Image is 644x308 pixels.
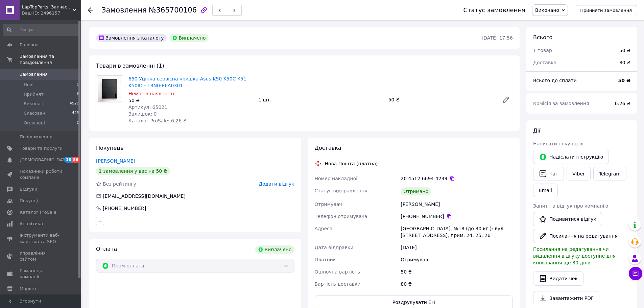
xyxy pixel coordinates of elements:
[20,168,63,181] span: Показники роботи компанії
[615,101,630,106] span: 6.26 ₴
[533,184,558,197] button: Email
[128,76,246,88] a: 650 Уцінка сервісна кришка Asus K50 K50C K51 K50ID - 13N0-E6A0301
[567,167,590,181] a: Viber
[20,134,52,140] span: Повідомлення
[315,214,367,219] span: Телефон отримувача
[128,104,167,110] span: Артикул: 65021
[149,6,197,14] span: №365700106
[315,269,360,275] span: Оціночна вартість
[593,167,626,181] a: Telegram
[315,176,358,181] span: Номер накладної
[399,222,514,241] div: [GEOGRAPHIC_DATA], №18 (до 30 кг ): вул. [STREET_ADDRESS], прим. 24, 25, 26
[20,232,63,244] span: Інструменти веб-майстра та SEO
[533,127,540,134] span: Дії
[20,157,70,163] span: [DEMOGRAPHIC_DATA]
[533,150,609,164] button: Надіслати інструкцію
[128,91,174,96] span: Немає в наявності
[256,95,385,104] div: 1 шт.
[533,48,552,53] span: 1 товар
[533,141,583,146] span: Написати покупцеві
[401,187,431,195] div: Отримано
[533,212,602,226] a: Подивитися відгук
[580,8,632,13] span: Прийняти замовлення
[24,82,33,88] span: Нові
[103,181,136,187] span: Без рейтингу
[20,145,63,151] span: Товари та послуги
[315,226,333,231] span: Адреса
[77,120,79,126] span: 0
[20,286,37,292] span: Маркет
[22,4,73,10] span: LapTopParts. Запчастини до ноутбуків та ПК вживані
[96,63,164,69] span: Товари в замовленні (1)
[77,82,79,88] span: 0
[24,120,45,126] span: Оплачені
[533,78,577,83] span: Всього до сплати
[103,193,186,199] span: [EMAIL_ADDRESS][DOMAIN_NAME]
[20,71,48,77] span: Замовлення
[535,7,559,13] span: Виконано
[20,250,63,262] span: Управління сайтом
[96,167,170,175] div: 1 замовлення у вас на 50 ₴
[24,101,45,107] span: Виконані
[96,158,135,164] a: [PERSON_NAME]
[128,97,253,104] div: 50 ₴
[399,198,514,210] div: [PERSON_NAME]
[96,145,124,151] span: Покупець
[533,167,564,181] button: Чат
[533,203,608,209] span: Запит на відгук про компанію
[315,188,367,193] span: Статус відправлення
[24,110,47,116] span: Скасовані
[101,6,147,14] span: Замовлення
[618,78,630,83] b: 50 ₴
[169,34,209,42] div: Виплачено
[399,266,514,278] div: 50 ₴
[533,246,616,265] span: Посилання на редагування чи видалення відгуку доступне для копіювання ще 30 днів
[533,229,623,243] button: Посилання на редагування
[20,209,56,215] span: Каталог ProSale
[255,245,294,254] div: Виплачено
[399,241,514,254] div: [DATE]
[22,10,81,16] div: Ваш ID: 2496157
[323,160,380,167] div: Нова Пошта (платна)
[315,202,342,207] span: Отримувач
[499,93,513,106] a: Редагувати
[3,24,80,36] input: Пошук
[20,53,81,66] span: Замовлення та повідомлення
[259,181,294,187] span: Додати відгук
[128,118,187,123] span: Каталог ProSale: 6.26 ₴
[77,91,79,97] span: 6
[533,291,599,305] a: Завантажити PDF
[619,47,630,54] div: 50 ₴
[482,35,513,41] time: [DATE] 17:56
[20,198,38,204] span: Покупці
[399,278,514,290] div: 80 ₴
[315,281,361,287] span: Вартість доставки
[20,186,37,192] span: Відгуки
[64,157,72,163] span: 16
[463,7,525,14] div: Статус замовлення
[615,55,635,70] div: 80 ₴
[575,5,637,15] button: Прийняти замовлення
[96,246,117,252] span: Оплата
[399,254,514,266] div: Отримувач
[128,111,157,117] span: Залишок: 0
[70,101,79,107] span: 4920
[20,221,43,227] span: Аналітика
[98,76,121,102] img: 650 Уцінка сервісна кришка Asus K50 K50C K51 K50ID - 13N0-E6A0301
[315,245,354,250] span: Дата відправки
[401,175,513,182] div: 20 4512 6694 4239
[20,42,39,48] span: Головна
[533,271,583,286] button: Видати чек
[315,257,336,262] span: Платник
[629,267,642,280] button: Чат з покупцем
[401,213,513,220] div: [PHONE_NUMBER]
[96,34,167,42] div: Замовлення з каталогу
[533,101,589,106] span: Комісія за замовлення
[315,145,341,151] span: Доставка
[386,95,497,104] div: 50 ₴
[88,7,93,14] div: Повернутися назад
[533,34,552,41] span: Всього
[72,110,79,116] span: 423
[72,157,80,163] span: 56
[533,60,556,65] span: Доставка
